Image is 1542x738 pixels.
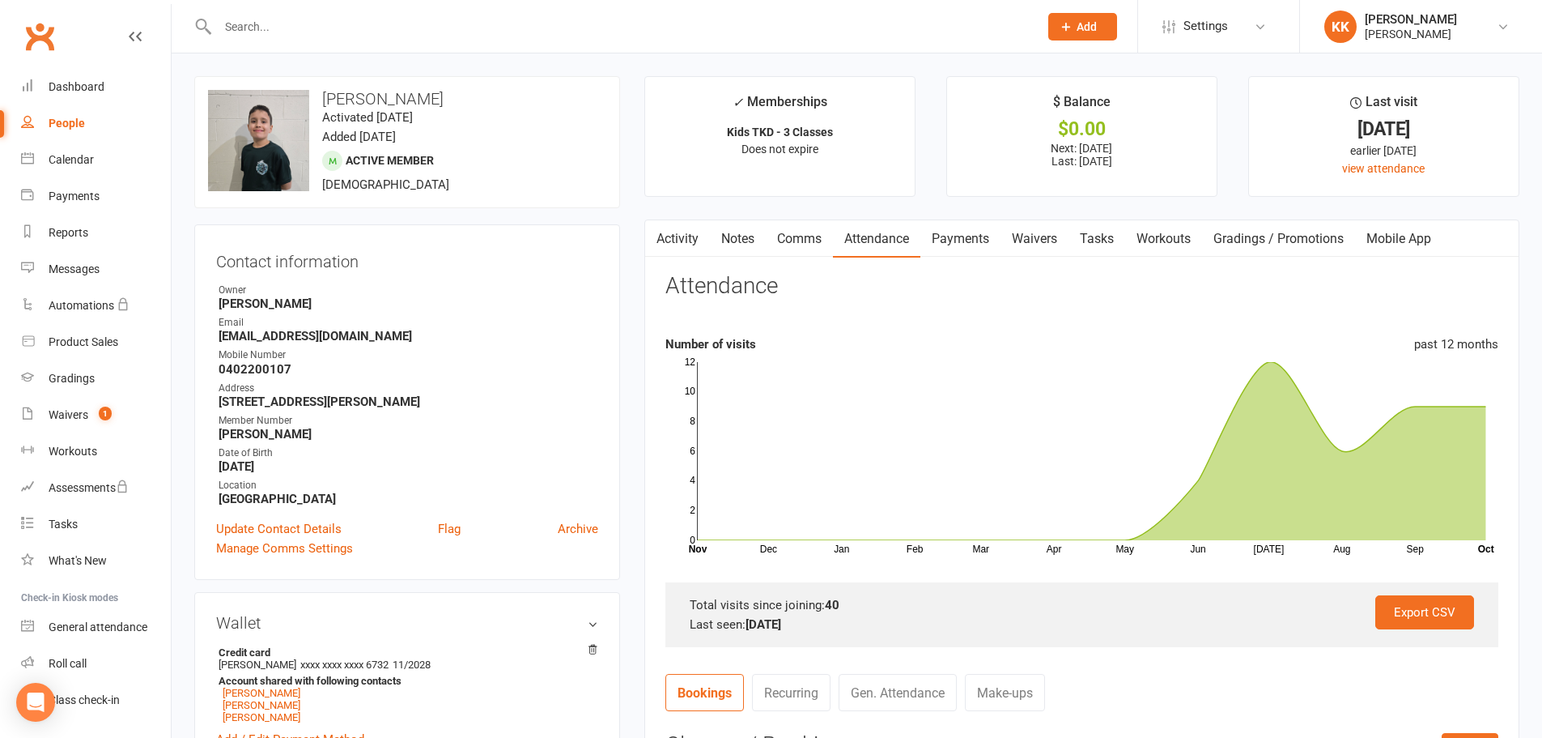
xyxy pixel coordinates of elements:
a: Messages [21,251,171,288]
a: Notes [710,220,766,258]
a: Make-ups [965,674,1045,711]
div: Assessments [49,481,129,494]
strong: [GEOGRAPHIC_DATA] [219,492,598,506]
span: [DEMOGRAPHIC_DATA] [322,177,449,192]
div: Automations [49,299,114,312]
time: Activated [DATE] [322,110,413,125]
span: 11/2028 [393,659,431,671]
h3: [PERSON_NAME] [208,90,606,108]
div: [PERSON_NAME] [1365,12,1457,27]
div: Calendar [49,153,94,166]
a: Calendar [21,142,171,178]
input: Search... [213,15,1027,38]
a: Payments [920,220,1000,258]
span: 1 [99,407,112,420]
span: xxxx xxxx xxxx 6732 [300,659,389,671]
a: [PERSON_NAME] [223,687,300,699]
a: Update Contact Details [216,519,342,539]
a: Automations [21,288,171,324]
a: Waivers [1000,220,1068,258]
strong: [EMAIL_ADDRESS][DOMAIN_NAME] [219,329,598,343]
div: Roll call [49,657,87,670]
div: Waivers [49,408,88,421]
div: Memberships [733,92,827,122]
div: Reports [49,226,88,239]
a: Payments [21,178,171,215]
a: General attendance kiosk mode [21,609,171,646]
a: Flag [438,519,461,539]
div: Email [219,315,598,331]
a: Gradings / Promotions [1202,220,1355,258]
div: What's New [49,554,107,567]
div: General attendance [49,621,147,633]
h3: Attendance [665,274,778,299]
a: Comms [766,220,833,258]
div: People [49,117,85,130]
div: past 12 months [1414,335,1498,354]
div: Product Sales [49,335,118,348]
div: Messages [49,262,100,275]
a: Tasks [1068,220,1125,258]
div: Last seen: [690,615,1474,634]
strong: Account shared with following contacts [219,675,590,687]
div: Class check-in [49,693,120,706]
a: Gradings [21,360,171,397]
span: Active member [346,154,434,167]
button: Add [1048,13,1117,41]
a: [PERSON_NAME] [223,711,300,723]
a: Waivers 1 [21,397,171,433]
div: [DATE] [1264,121,1504,138]
div: Member Number [219,413,598,429]
span: Settings [1183,8,1228,45]
span: Add [1077,20,1097,33]
strong: [DATE] [746,617,781,632]
div: [PERSON_NAME] [1365,27,1457,41]
a: Mobile App [1355,220,1442,258]
a: Workouts [1125,220,1202,258]
a: Class kiosk mode [21,682,171,719]
a: People [21,105,171,142]
div: Owner [219,283,598,298]
time: Added [DATE] [322,130,396,144]
div: Dashboard [49,80,104,93]
a: Attendance [833,220,920,258]
a: Reports [21,215,171,251]
img: image1750643207.png [208,90,309,191]
div: Address [219,381,598,396]
div: Location [219,478,598,493]
strong: [PERSON_NAME] [219,296,598,311]
a: Product Sales [21,324,171,360]
div: Last visit [1350,92,1417,121]
a: Workouts [21,433,171,470]
a: Clubworx [19,16,60,57]
strong: [PERSON_NAME] [219,427,598,442]
strong: 40 [825,598,839,612]
a: Tasks [21,506,171,543]
strong: 0402200107 [219,362,598,377]
a: Bookings [665,674,744,711]
strong: [DATE] [219,459,598,474]
a: Manage Comms Settings [216,539,353,558]
div: Total visits since joining: [690,595,1474,615]
strong: Kids TKD - 3 Classes [727,126,833,139]
div: Mobile Number [219,348,598,363]
li: [PERSON_NAME] [216,644,598,726]
a: Export CSV [1375,595,1474,629]
div: earlier [DATE] [1264,142,1504,160]
a: What's New [21,543,171,579]
a: Gen. Attendance [839,674,957,711]
div: Gradings [49,372,95,385]
span: Does not expire [741,143,818,156]
div: $ Balance [1053,92,1111,121]
div: Tasks [49,518,78,531]
a: Activity [645,220,710,258]
div: Open Intercom Messenger [16,683,55,722]
a: Roll call [21,646,171,682]
a: Archive [558,519,598,539]
a: view attendance [1342,162,1425,175]
strong: Credit card [219,646,590,659]
div: Workouts [49,445,97,458]
strong: Number of visits [665,337,756,352]
a: Recurring [752,674,830,711]
div: Date of Birth [219,446,598,461]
